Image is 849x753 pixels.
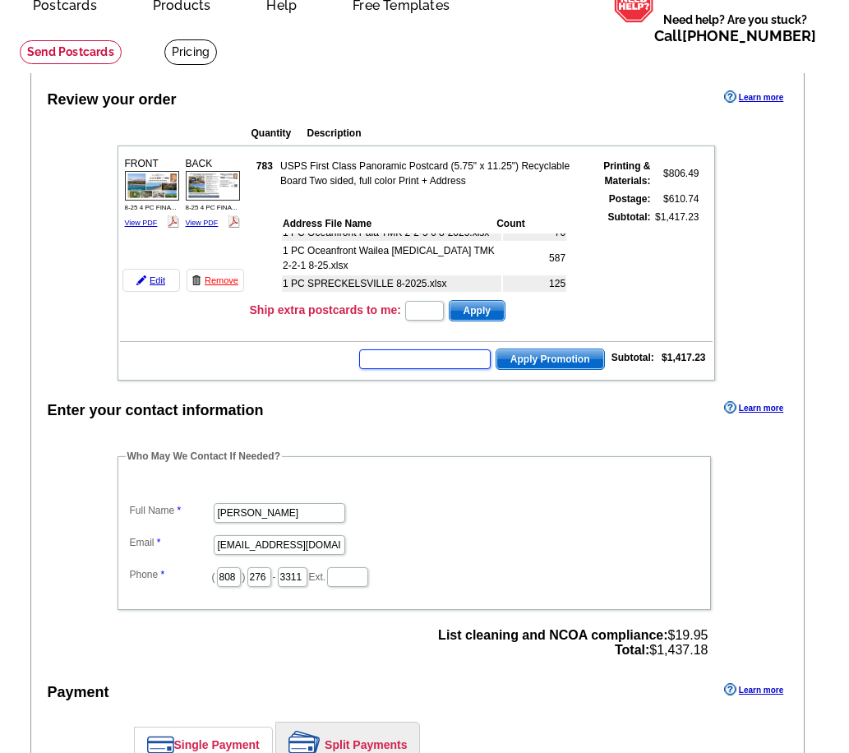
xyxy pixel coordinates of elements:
[130,503,212,518] label: Full Name
[191,275,201,285] img: trashcan-icon.gif
[496,349,604,369] span: Apply Promotion
[122,154,182,232] div: FRONT
[653,158,700,189] td: $806.49
[653,209,700,294] td: $1,417.23
[520,371,849,753] iframe: LiveChat chat widget
[130,567,212,582] label: Phone
[130,535,212,550] label: Email
[126,449,282,464] legend: Who May We Contact If Needed?
[654,12,816,44] span: Need help? Are you stuck?
[122,269,180,292] a: Edit
[126,563,703,589] dd: ( ) - Ext.
[136,275,146,285] img: pencil-icon.gif
[282,275,501,292] td: 1 PC SPRECKELSVILLE 8-2025.xlsx
[307,125,607,141] th: Description
[250,303,401,317] h3: Ship extra postcards to me:
[282,215,494,232] th: Address File Name
[496,215,566,232] th: Count
[251,125,305,141] th: Quantity
[186,204,238,211] span: 8-25 4 PC FINA...
[167,215,179,228] img: pdf_logo.png
[48,400,264,422] div: Enter your contact information
[682,27,816,44] a: [PHONE_NUMBER]
[438,628,708,658] span: $19.95 $1,437.18
[611,352,654,363] strong: Subtotal:
[183,154,242,232] div: BACK
[496,349,605,370] button: Apply Promotion
[48,89,177,111] div: Review your order
[654,27,816,44] span: Call
[438,628,667,642] strong: List cleaning and NCOA compliance:
[48,681,109,704] div: Payment
[256,160,273,172] strong: 783
[503,243,566,274] td: 587
[450,301,505,321] span: Apply
[187,269,244,292] a: Remove
[125,204,177,211] span: 8-25 4 PC FINA...
[125,219,158,227] a: View PDF
[125,171,179,200] img: small-thumb.jpg
[503,275,566,292] td: 125
[724,90,783,104] a: Learn more
[608,211,651,223] strong: Subtotal:
[603,160,650,187] strong: Printing & Materials:
[228,215,240,228] img: pdf_logo.png
[662,352,705,363] strong: $1,417.23
[609,193,651,205] strong: Postage:
[279,158,589,189] td: USPS First Class Panoramic Postcard (5.75" x 11.25") Recyclable Board Two sided, full color Print...
[186,171,240,200] img: small-thumb.jpg
[449,300,505,321] button: Apply
[653,191,700,207] td: $610.74
[282,243,501,274] td: 1 PC Oceanfront Wailea [MEDICAL_DATA] TMK 2-2-1 8-25.xlsx
[186,219,219,227] a: View PDF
